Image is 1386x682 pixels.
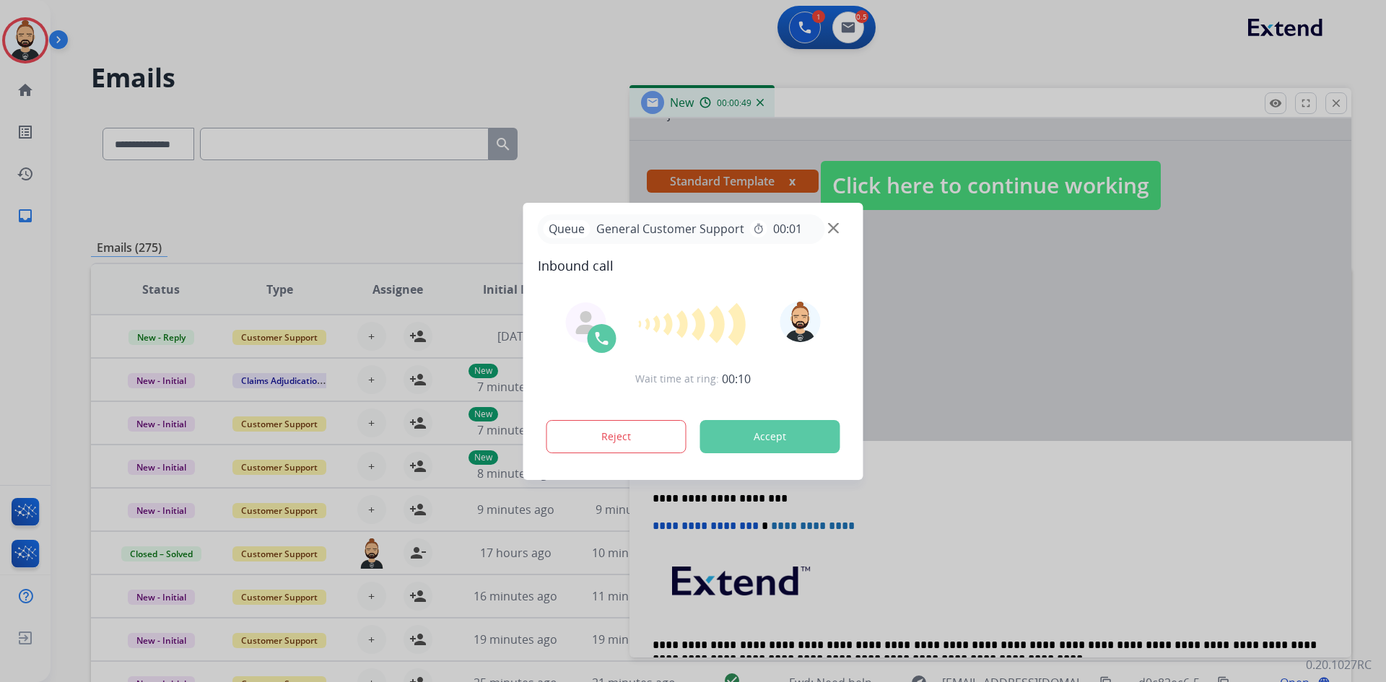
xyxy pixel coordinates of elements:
button: Accept [700,420,840,453]
img: close-button [828,222,839,233]
img: agent-avatar [575,311,598,334]
span: 00:01 [773,220,802,237]
span: Wait time at ring: [635,372,719,386]
p: 0.20.1027RC [1306,656,1372,673]
span: General Customer Support [590,220,750,237]
img: call-icon [593,330,611,347]
img: avatar [780,302,820,342]
mat-icon: timer [753,223,764,235]
button: Reject [546,420,687,453]
p: Queue [544,220,590,238]
span: 00:10 [722,370,751,388]
span: Inbound call [538,255,849,276]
